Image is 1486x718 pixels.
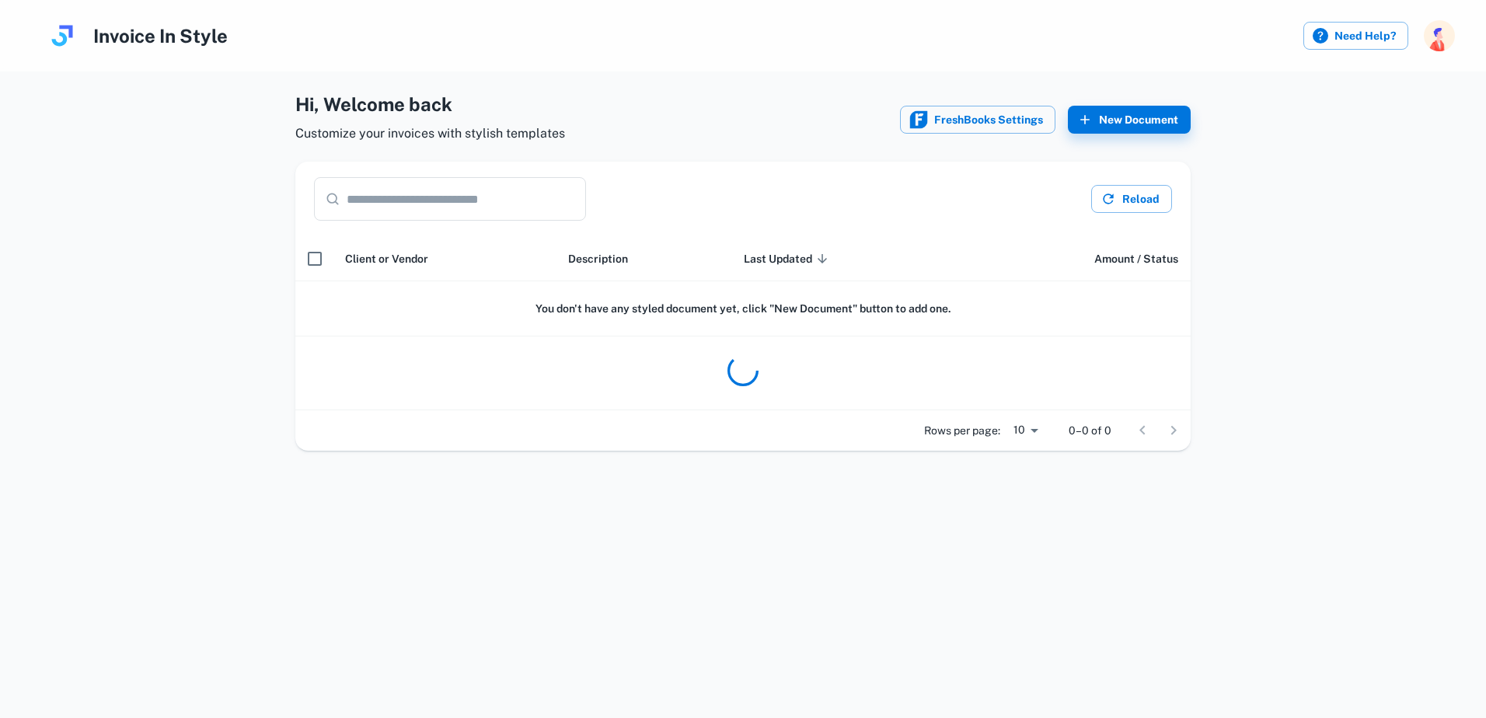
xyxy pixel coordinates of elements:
[924,422,1000,439] p: Rows per page:
[1069,422,1111,439] p: 0–0 of 0
[345,249,428,268] span: Client or Vendor
[1424,20,1455,51] img: photoURL
[1091,185,1172,213] button: Reload
[900,106,1055,134] button: FreshBooks iconFreshBooks Settings
[295,90,565,118] h4: Hi , Welcome back
[1303,22,1408,50] label: Need Help?
[93,22,228,50] h4: Invoice In Style
[295,124,565,143] span: Customize your invoices with stylish templates
[308,300,1178,317] h6: You don't have any styled document yet, click "New Document" button to add one.
[568,249,628,268] span: Description
[295,236,1191,410] div: scrollable content
[1006,419,1044,441] div: 10
[1094,249,1178,268] span: Amount / Status
[1068,106,1191,134] button: New Document
[744,249,832,268] span: Last Updated
[47,20,78,51] img: logo.svg
[909,110,928,129] img: FreshBooks icon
